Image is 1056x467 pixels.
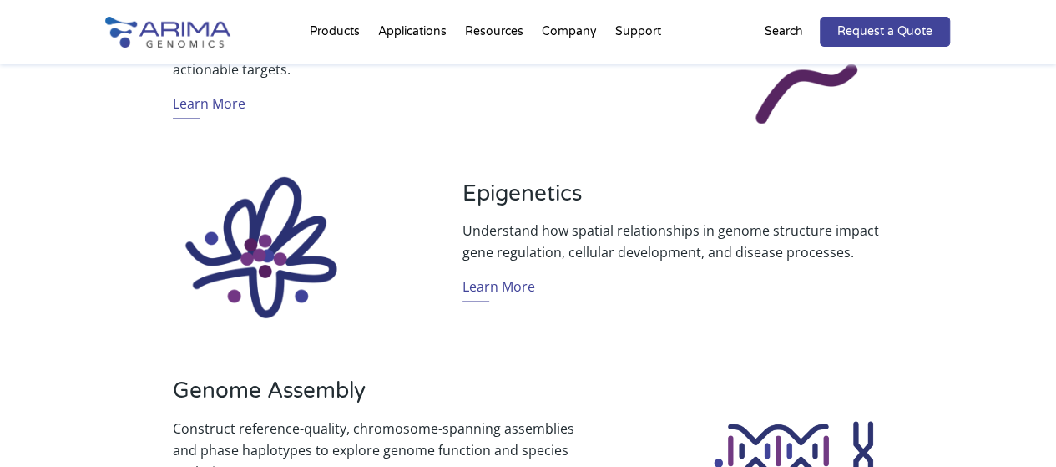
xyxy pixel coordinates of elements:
[168,159,354,336] img: Epigenetics_Icon_Arima Genomics
[765,21,803,43] p: Search
[173,378,594,417] h3: Genome Assembly
[973,387,1056,467] div: 聊天小工具
[462,180,884,220] h3: Epigenetics
[973,387,1056,467] iframe: Chat Widget
[173,93,245,119] a: Learn More
[105,17,230,48] img: Arima-Genomics-logo
[820,17,950,47] a: Request a Quote
[462,276,535,302] a: Learn More
[462,220,884,263] p: Understand how spatial relationships in genome structure impact gene regulation, cellular develop...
